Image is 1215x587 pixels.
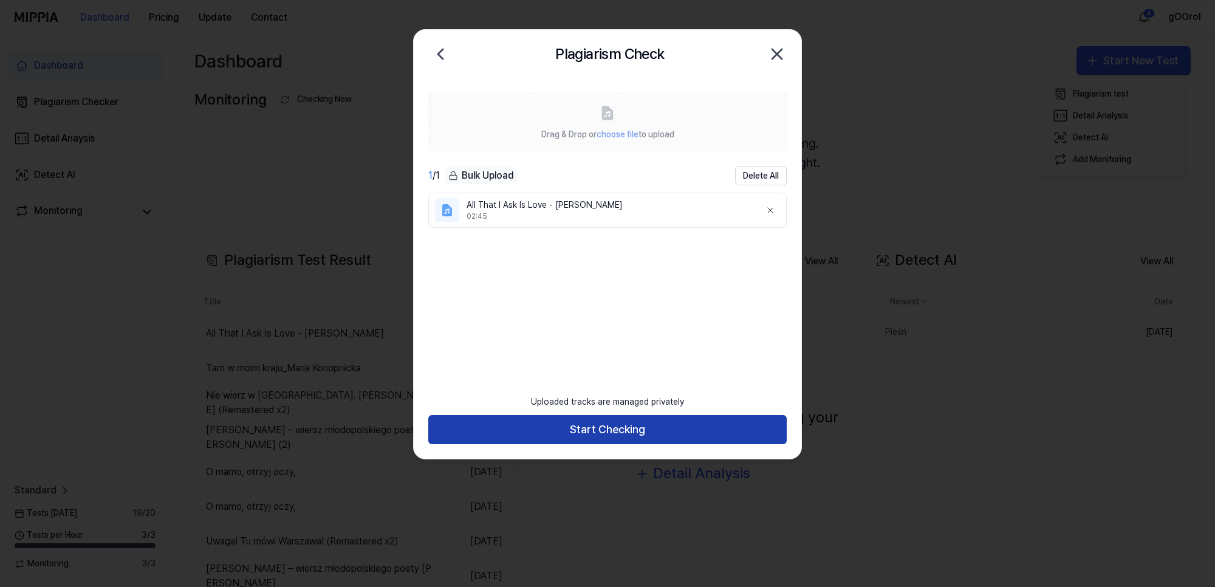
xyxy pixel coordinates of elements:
[735,166,787,185] button: Delete All
[467,199,751,211] div: All That I Ask Is Love - [PERSON_NAME]
[467,211,751,222] div: 02:45
[445,167,518,185] button: Bulk Upload
[555,43,664,66] h2: Plagiarism Check
[524,389,691,416] div: Uploaded tracks are managed privately
[445,167,518,184] div: Bulk Upload
[428,168,440,183] div: / 1
[597,129,638,139] span: choose file
[428,415,787,444] button: Start Checking
[541,129,674,139] span: Drag & Drop or to upload
[428,170,433,181] span: 1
